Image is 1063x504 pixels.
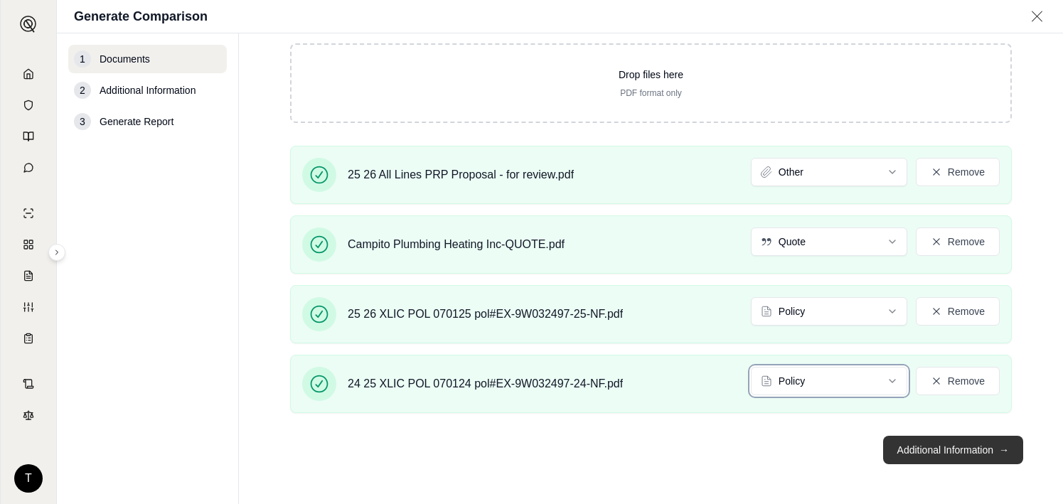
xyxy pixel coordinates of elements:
span: 25 26 XLIC POL 070125 pol#EX-9W032497-25-NF.pdf [348,306,623,323]
a: Documents Vault [9,91,48,119]
div: 1 [74,50,91,68]
button: Remove [916,227,1000,256]
span: → [999,443,1009,457]
a: Home [9,60,48,88]
button: Expand sidebar [48,244,65,261]
button: Remove [916,367,1000,395]
span: 25 26 All Lines PRP Proposal - for review.pdf [348,166,574,183]
a: Claim Coverage [9,262,48,290]
a: Single Policy [9,199,48,227]
div: 2 [74,82,91,99]
span: Campito Plumbing Heating Inc-QUOTE.pdf [348,236,565,253]
button: Remove [916,297,1000,326]
button: Remove [916,158,1000,186]
a: Coverage Table [9,324,48,353]
div: T [14,464,43,493]
button: Additional Information→ [883,436,1023,464]
p: PDF format only [314,87,988,99]
a: Legal Search Engine [9,401,48,429]
a: Chat [9,154,48,182]
a: Contract Analysis [9,370,48,398]
span: 24 25 XLIC POL 070124 pol#EX-9W032497-24-NF.pdf [348,375,623,392]
span: Generate Report [100,114,173,129]
p: Drop files here [314,68,988,82]
span: Additional Information [100,83,196,97]
a: Prompt Library [9,122,48,151]
div: 3 [74,113,91,130]
a: Custom Report [9,293,48,321]
button: Expand sidebar [14,10,43,38]
h1: Generate Comparison [74,6,208,26]
span: Documents [100,52,150,66]
a: Policy Comparisons [9,230,48,259]
img: Expand sidebar [20,16,37,33]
